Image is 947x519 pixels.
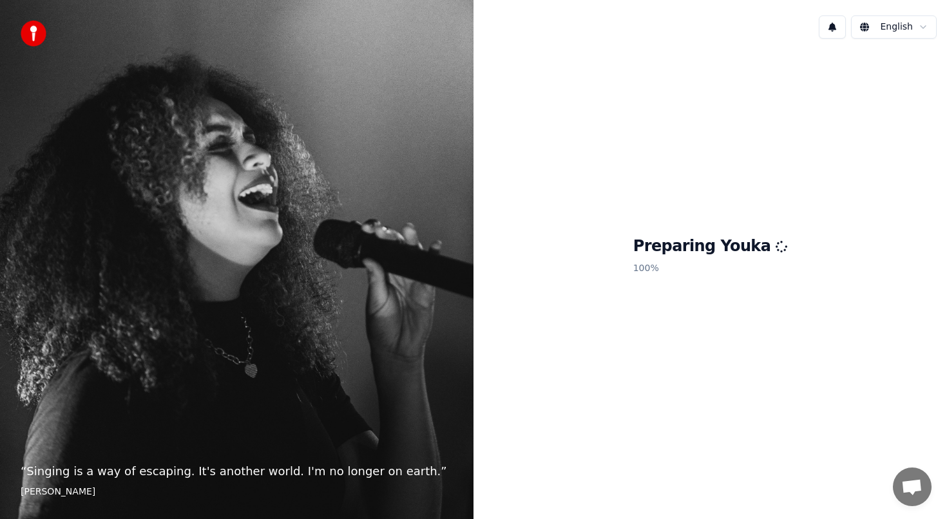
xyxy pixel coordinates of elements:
[633,236,788,257] h1: Preparing Youka
[21,462,453,480] p: “ Singing is a way of escaping. It's another world. I'm no longer on earth. ”
[21,486,453,498] footer: [PERSON_NAME]
[633,257,788,280] p: 100 %
[21,21,46,46] img: youka
[893,467,932,506] div: 채팅 열기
